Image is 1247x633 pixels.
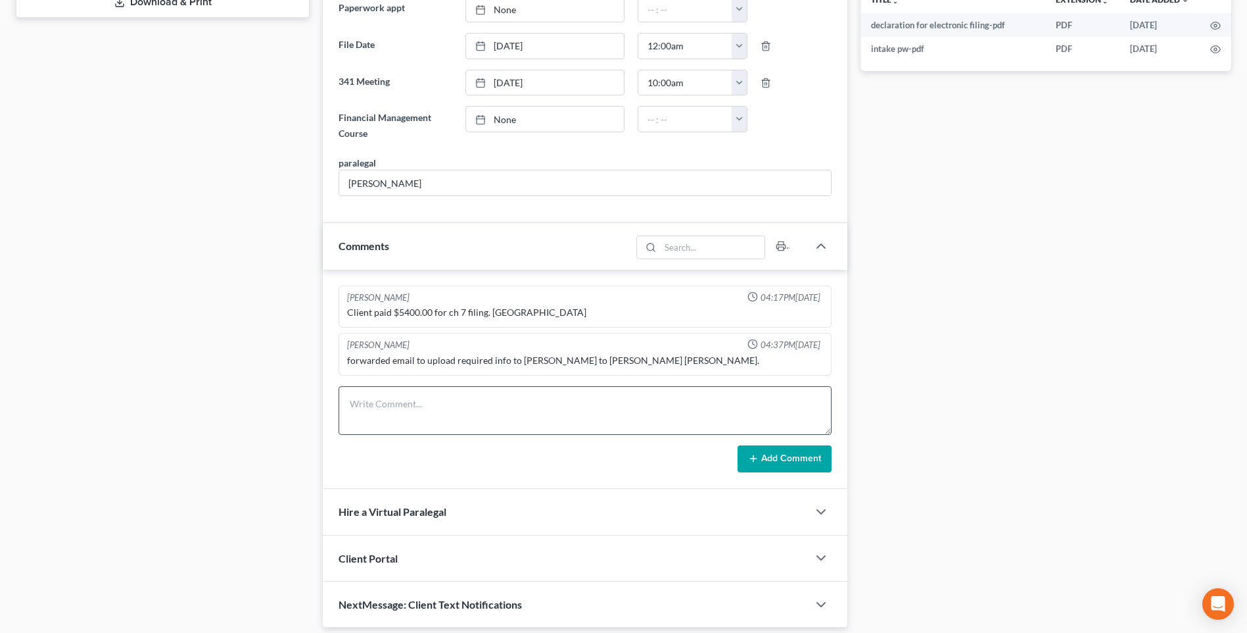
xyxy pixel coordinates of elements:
label: File Date [332,33,458,59]
td: declaration for electronic filing-pdf [860,13,1045,37]
td: PDF [1045,37,1119,61]
input: -- [339,170,831,195]
a: [DATE] [466,34,624,59]
button: Add Comment [738,445,832,473]
input: -- : -- [638,70,732,95]
div: [PERSON_NAME] [347,291,410,304]
input: -- : -- [638,34,732,59]
span: 04:17PM[DATE] [761,291,820,304]
input: -- : -- [638,107,732,132]
div: Open Intercom Messenger [1202,588,1234,620]
td: PDF [1045,13,1119,37]
span: Client Portal [339,552,398,565]
td: intake pw-pdf [860,37,1045,61]
label: 341 Meeting [332,70,458,96]
div: forwarded email to upload required info to [PERSON_NAME] to [PERSON_NAME] [PERSON_NAME]. [347,354,823,367]
span: 04:37PM[DATE] [761,339,820,351]
input: Search... [660,236,765,259]
label: Financial Management Course [332,106,458,145]
a: None [466,107,624,132]
div: paralegal [339,156,376,170]
a: [DATE] [466,70,624,95]
div: [PERSON_NAME] [347,339,410,351]
span: Comments [339,240,389,252]
span: NextMessage: Client Text Notifications [339,598,522,611]
td: [DATE] [1119,13,1200,37]
td: [DATE] [1119,37,1200,61]
span: Hire a Virtual Paralegal [339,505,446,518]
div: Client paid $5400.00 for ch 7 filing. [GEOGRAPHIC_DATA] [347,306,823,319]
